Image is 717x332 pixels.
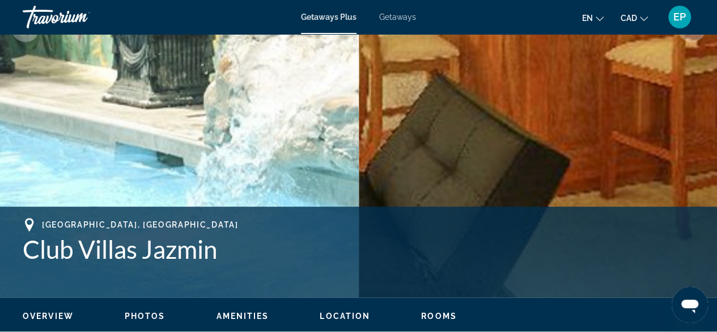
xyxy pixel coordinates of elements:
span: Overview [23,312,74,321]
button: Change language [582,10,604,26]
button: Amenities [216,311,269,321]
button: User Menu [665,5,694,29]
button: Rooms [421,311,457,321]
span: EP [673,11,686,23]
a: Getaways Plus [301,12,357,22]
span: [GEOGRAPHIC_DATA], [GEOGRAPHIC_DATA] [42,220,238,229]
a: Travorium [23,2,136,32]
span: CAD [621,14,637,23]
h1: Club Villas Jazmin [23,234,694,264]
button: Photos [125,311,166,321]
iframe: Button to launch messaging window [672,287,708,323]
span: Amenities [216,312,269,321]
span: Photos [125,312,166,321]
span: en [582,14,593,23]
button: Location [320,311,370,321]
span: Location [320,312,370,321]
a: Getaways [379,12,416,22]
button: Overview [23,311,74,321]
button: Change currency [621,10,648,26]
span: Rooms [421,312,457,321]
